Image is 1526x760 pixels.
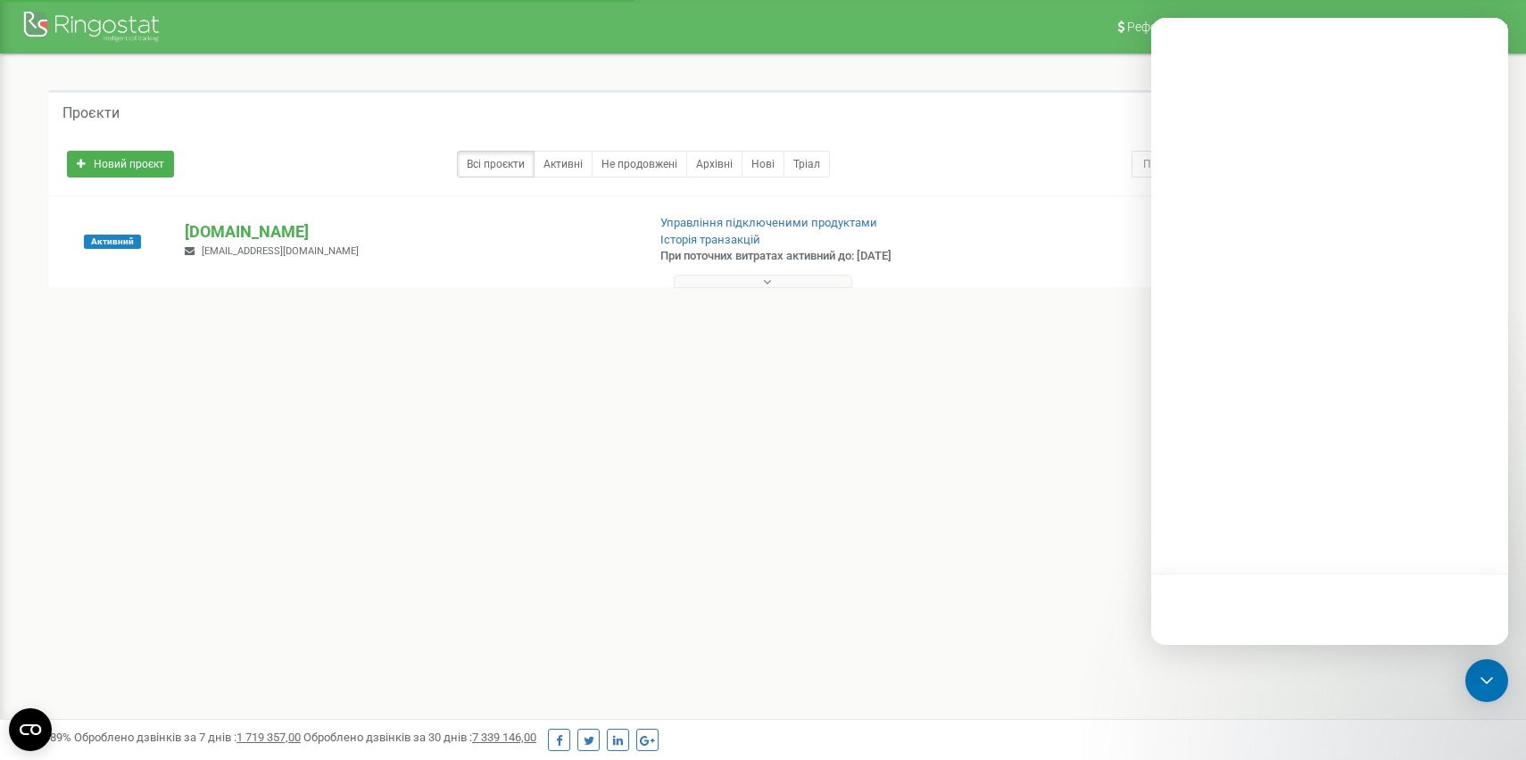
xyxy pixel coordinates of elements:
span: Реферальна програма [1127,20,1259,34]
span: Оброблено дзвінків за 7 днів : [74,731,301,744]
input: Пошук [1132,151,1380,178]
a: Нові [742,151,784,178]
u: 1 719 357,00 [236,731,301,744]
a: Активні [534,151,593,178]
button: Open CMP widget [9,708,52,751]
a: Тріал [784,151,830,178]
a: Управління підключеними продуктами [660,216,877,229]
a: Всі проєкти [457,151,535,178]
p: [DOMAIN_NAME] [185,220,631,244]
a: Архівні [686,151,742,178]
span: Оброблено дзвінків за 30 днів : [303,731,536,744]
a: Історія транзакцій [660,233,760,246]
a: Не продовжені [592,151,687,178]
span: [EMAIL_ADDRESS][DOMAIN_NAME] [202,245,359,257]
p: При поточних витратах активний до: [DATE] [660,248,989,265]
span: Активний [84,235,141,249]
h5: Проєкти [62,105,120,121]
div: Open Intercom Messenger [1465,659,1508,702]
a: Новий проєкт [67,151,174,178]
u: 7 339 146,00 [472,731,536,744]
